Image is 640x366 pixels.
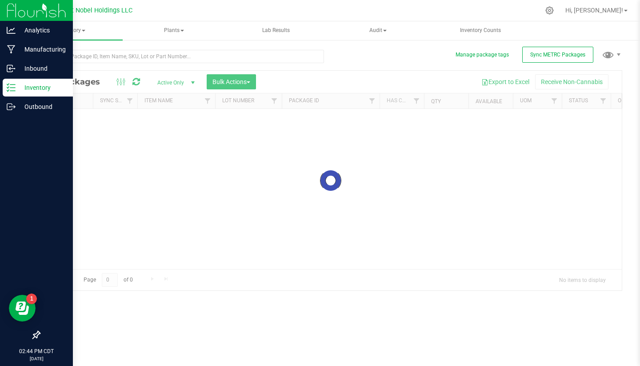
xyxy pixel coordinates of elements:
a: Inventory Counts [430,21,531,40]
inline-svg: Inbound [7,64,16,73]
p: 02:44 PM CDT [4,347,69,355]
p: [DATE] [4,355,69,362]
span: Inventory Counts [448,27,513,34]
span: Plants [124,22,224,40]
a: Audit [328,21,429,40]
button: Sync METRC Packages [522,47,593,63]
p: Analytics [16,25,69,36]
inline-svg: Inventory [7,83,16,92]
button: Manage package tags [456,51,509,59]
span: Lab Results [250,27,302,34]
a: Plants [124,21,225,40]
inline-svg: Manufacturing [7,45,16,54]
p: Outbound [16,101,69,112]
a: Lab Results [225,21,327,40]
span: Hi, [PERSON_NAME]! [565,7,623,14]
div: Manage settings [544,6,555,15]
iframe: Resource center unread badge [26,294,37,304]
span: Midwest Nobel Holdings LLC [49,7,132,14]
p: Inbound [16,63,69,74]
inline-svg: Outbound [7,102,16,111]
input: Search Package ID, Item Name, SKU, Lot or Part Number... [39,50,324,63]
inline-svg: Analytics [7,26,16,35]
p: Inventory [16,82,69,93]
iframe: Resource center [9,295,36,322]
p: Manufacturing [16,44,69,55]
span: Sync METRC Packages [530,52,585,58]
span: Audit [328,22,428,40]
